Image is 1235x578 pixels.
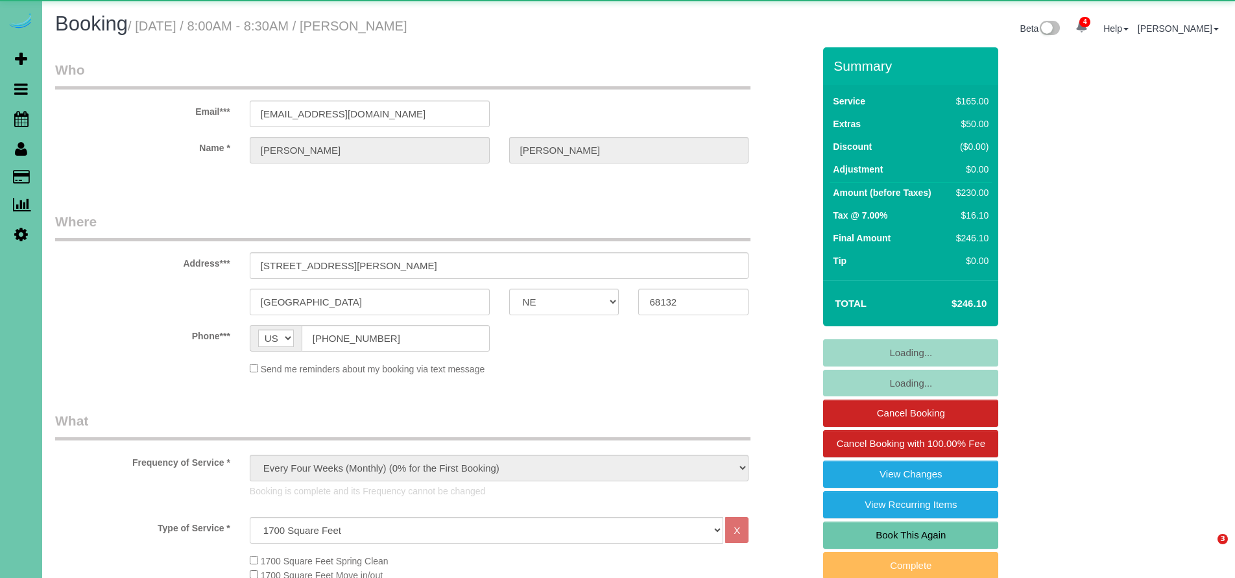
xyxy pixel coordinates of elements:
[250,485,749,498] p: Booking is complete and its Frequency cannot be changed
[837,438,985,449] span: Cancel Booking with 100.00% Fee
[951,140,989,153] div: ($0.00)
[833,95,865,108] label: Service
[1217,534,1228,544] span: 3
[8,13,34,31] img: Automaid Logo
[261,364,485,374] span: Send me reminders about my booking via text message
[823,491,998,518] a: View Recurring Items
[1038,21,1060,38] img: New interface
[45,452,240,469] label: Frequency of Service *
[835,298,867,309] strong: Total
[951,186,989,199] div: $230.00
[55,60,750,90] legend: Who
[1069,13,1094,42] a: 4
[823,430,998,457] a: Cancel Booking with 100.00% Fee
[951,232,989,245] div: $246.10
[833,163,883,176] label: Adjustment
[1079,17,1090,27] span: 4
[833,140,872,153] label: Discount
[823,522,998,549] a: Book This Again
[833,117,861,130] label: Extras
[261,556,389,566] span: 1700 Square Feet Spring Clean
[1103,23,1129,34] a: Help
[833,209,887,222] label: Tax @ 7.00%
[1191,534,1222,565] iframe: Intercom live chat
[45,137,240,154] label: Name *
[951,163,989,176] div: $0.00
[913,298,987,309] h4: $246.10
[823,461,998,488] a: View Changes
[55,411,750,440] legend: What
[1020,23,1061,34] a: Beta
[128,19,407,33] small: / [DATE] / 8:00AM - 8:30AM / [PERSON_NAME]
[1138,23,1219,34] a: [PERSON_NAME]
[45,517,240,535] label: Type of Service *
[833,254,846,267] label: Tip
[55,12,128,35] span: Booking
[833,58,992,73] h3: Summary
[823,400,998,427] a: Cancel Booking
[951,209,989,222] div: $16.10
[833,232,891,245] label: Final Amount
[951,254,989,267] div: $0.00
[833,186,931,199] label: Amount (before Taxes)
[951,117,989,130] div: $50.00
[55,212,750,241] legend: Where
[951,95,989,108] div: $165.00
